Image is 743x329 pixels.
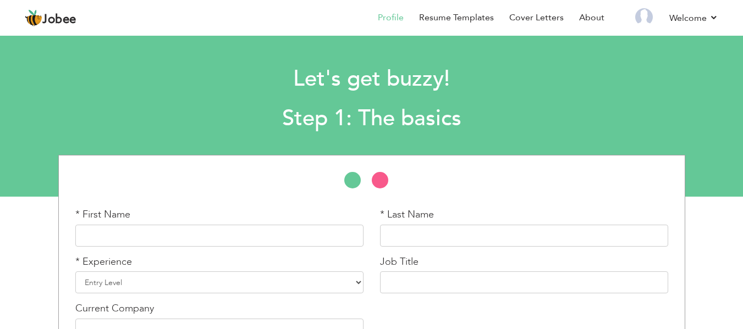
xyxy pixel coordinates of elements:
a: Resume Templates [419,12,494,24]
img: jobee.io [25,9,42,27]
a: Cover Letters [509,12,564,24]
label: * Last Name [380,208,434,222]
label: * First Name [75,208,130,222]
a: Profile [378,12,404,24]
span: Jobee [42,14,76,26]
label: Job Title [380,255,419,269]
label: * Experience [75,255,132,269]
a: Jobee [25,9,76,27]
h2: Step 1: The basics [101,104,642,133]
a: Welcome [669,12,718,25]
img: Profile Img [635,8,653,26]
label: Current Company [75,302,154,316]
a: About [579,12,604,24]
h1: Let's get buzzy! [101,65,642,93]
